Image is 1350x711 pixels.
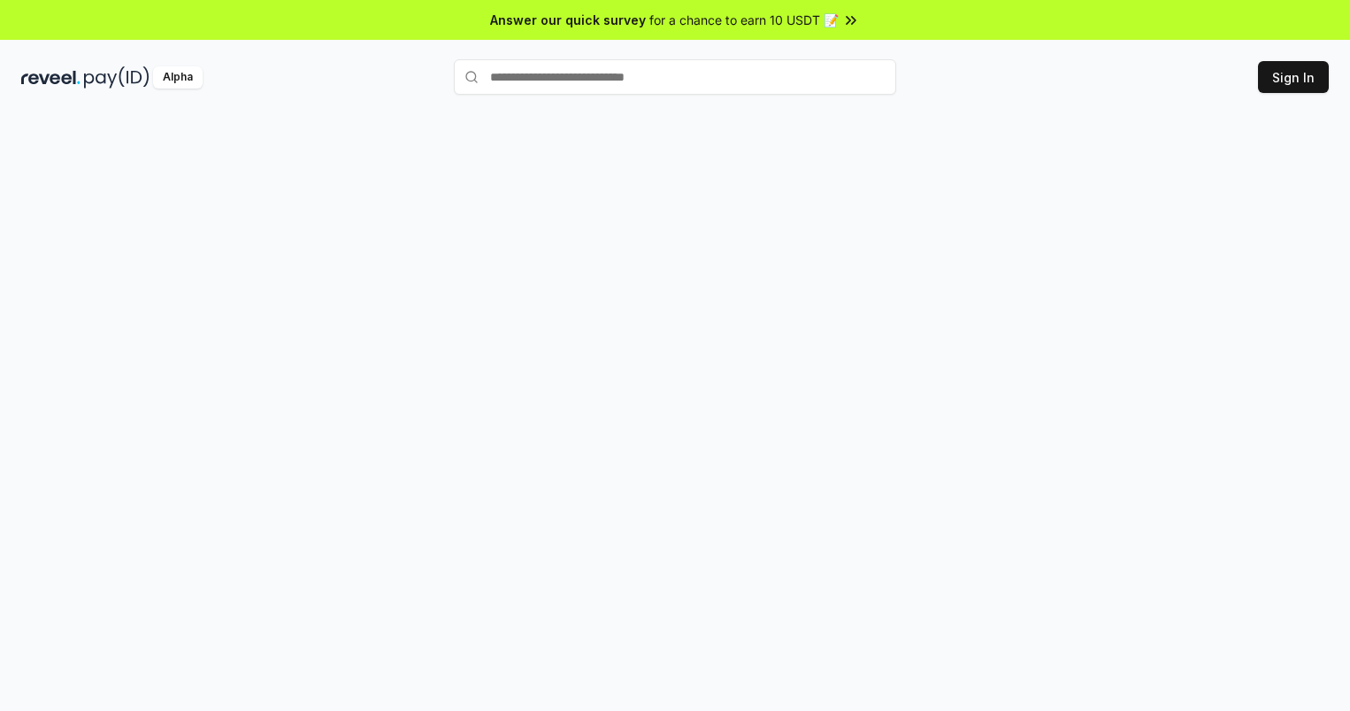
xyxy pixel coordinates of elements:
span: Answer our quick survey [490,11,646,29]
img: pay_id [84,66,150,89]
span: for a chance to earn 10 USDT 📝 [649,11,839,29]
img: reveel_dark [21,66,81,89]
div: Alpha [153,66,203,89]
button: Sign In [1258,61,1329,93]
